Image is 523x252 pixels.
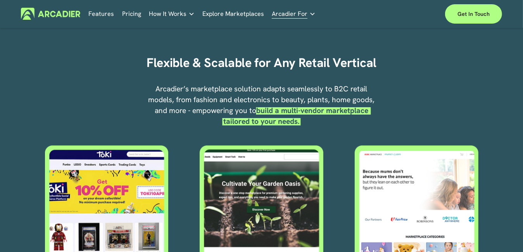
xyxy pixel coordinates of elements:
[145,55,378,70] h2: Flexible & Scalable for Any Retail Vertical
[122,8,141,20] a: Pricing
[21,8,80,20] img: Arcadier
[272,8,316,20] a: folder dropdown
[223,106,370,126] strong: build a multi-vendor marketplace tailored to your needs.
[272,9,307,19] span: Arcadier For
[445,4,502,24] a: Get in touch
[149,9,186,19] span: How It Works
[145,84,378,127] p: Arcadier’s marketplace solution adapts seamlessly to B2C retail models, from fashion and electron...
[202,8,264,20] a: Explore Marketplaces
[88,8,114,20] a: Features
[484,215,523,252] iframe: Chat Widget
[149,8,195,20] a: folder dropdown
